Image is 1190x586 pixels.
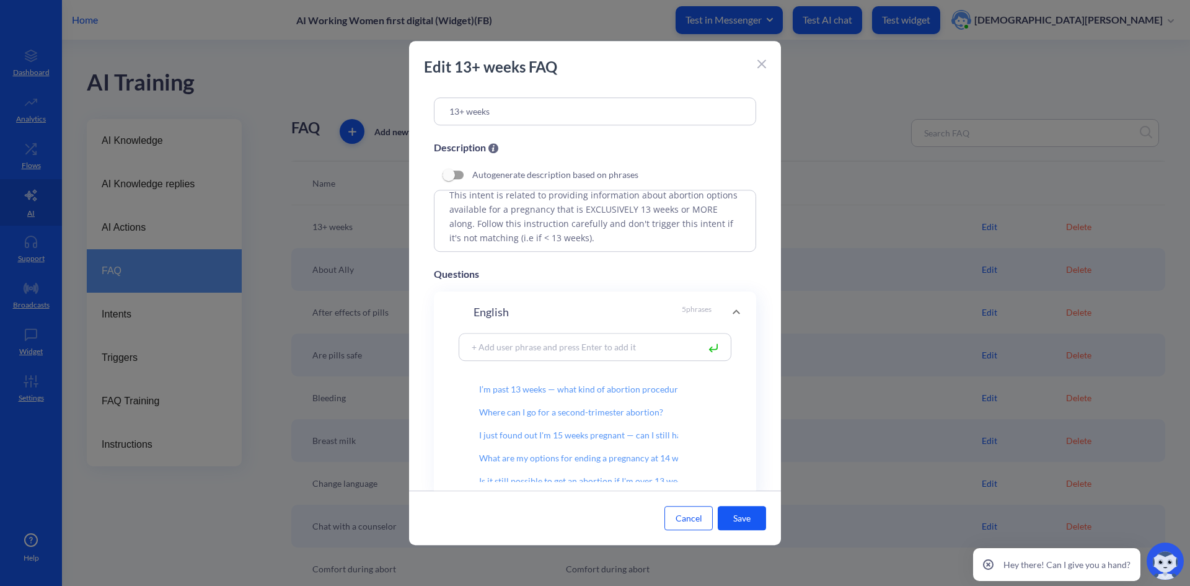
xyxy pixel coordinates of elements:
[465,340,699,354] input: + Add user phrase and press Enter to add it
[1147,543,1184,580] img: copilot-icon.svg
[472,168,638,181] p: Autogenerate description based on phrases
[434,190,756,252] textarea: This intent is related to providing information about abortion options available for a pregnancy ...
[474,304,509,321] p: English
[434,267,756,282] div: Questions
[434,291,756,333] div: English5phrases
[434,140,756,155] div: Description
[682,304,712,321] p: 5 phrases
[664,506,713,530] button: Cancel
[434,97,756,125] input: Type name
[424,56,752,78] p: Edit 13+ weeks FAQ
[1003,558,1130,571] p: Hey there! Can I give you a hand?
[718,506,766,530] button: Save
